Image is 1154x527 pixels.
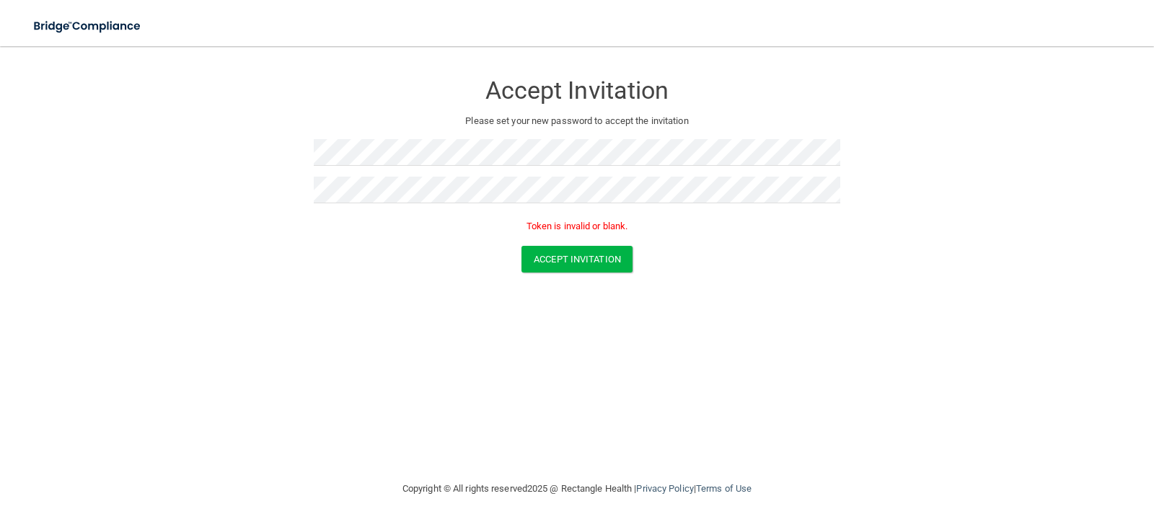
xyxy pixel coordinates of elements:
[636,483,693,494] a: Privacy Policy
[314,466,840,512] div: Copyright © All rights reserved 2025 @ Rectangle Health | |
[22,12,154,41] img: bridge_compliance_login_screen.278c3ca4.svg
[904,431,1137,489] iframe: Drift Widget Chat Controller
[314,77,840,104] h3: Accept Invitation
[521,246,633,273] button: Accept Invitation
[696,483,752,494] a: Terms of Use
[325,112,829,130] p: Please set your new password to accept the invitation
[314,218,840,235] p: Token is invalid or blank.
